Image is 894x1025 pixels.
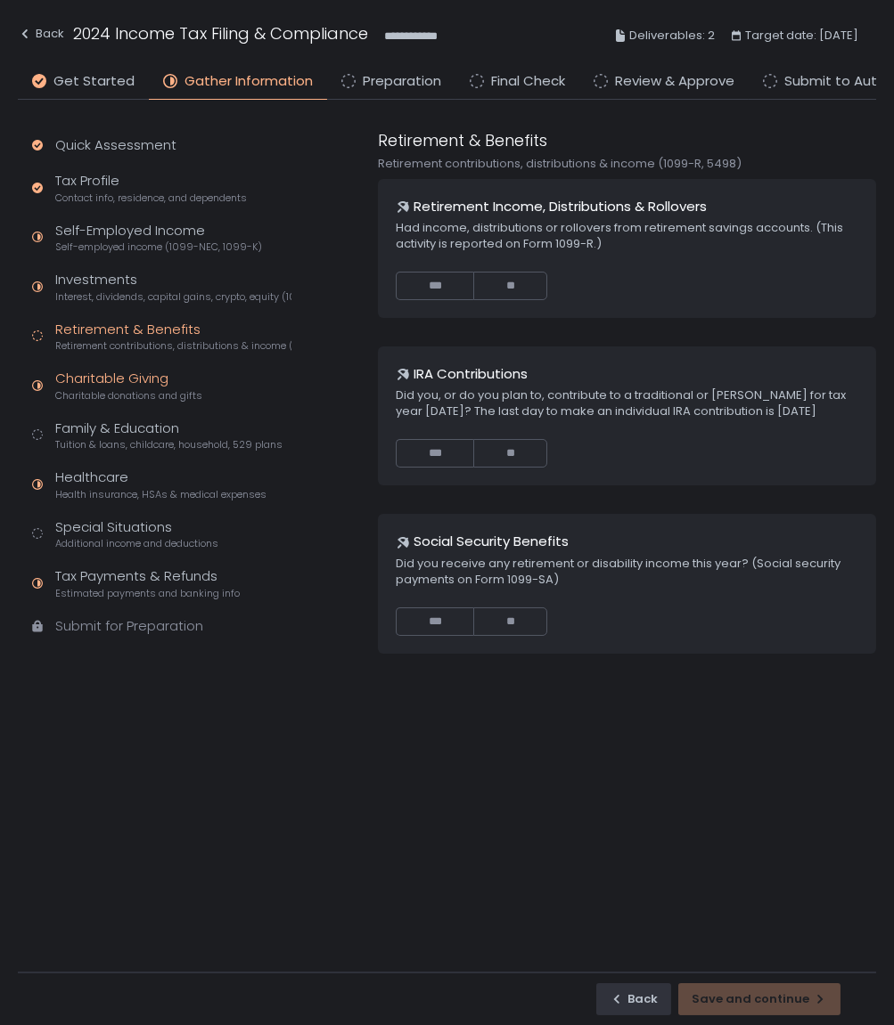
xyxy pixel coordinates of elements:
[55,290,291,304] span: Interest, dividends, capital gains, crypto, equity (1099s, K-1s)
[18,21,64,51] button: Back
[55,468,267,501] div: Healthcare
[55,488,267,501] span: Health insurance, HSAs & medical expenses
[396,387,858,419] div: Did you, or do you plan to, contribute to a traditional or [PERSON_NAME] for tax year [DATE]? The...
[414,197,707,217] h1: Retirement Income, Distributions & Rollovers
[55,191,247,205] span: Contact info, residence, and dependents
[55,221,262,255] div: Self-Employed Income
[55,240,262,254] span: Self-employed income (1099-NEC, 1099-K)
[610,991,658,1007] div: Back
[55,438,283,451] span: Tuition & loans, childcare, household, 529 plans
[55,320,291,354] div: Retirement & Benefits
[414,364,528,385] h1: IRA Contributions
[396,556,858,588] div: Did you receive any retirement or disability income this year? (Social security payments on Form ...
[745,25,858,46] span: Target date: [DATE]
[55,419,283,452] div: Family & Education
[596,983,671,1015] button: Back
[615,71,734,92] span: Review & Approve
[55,369,202,403] div: Charitable Giving
[55,587,240,600] span: Estimated payments and banking info
[378,156,876,172] div: Retirement contributions, distributions & income (1099-R, 5498)
[55,389,202,403] span: Charitable donations and gifts
[55,616,203,637] div: Submit for Preparation
[414,532,569,552] h1: Social Security Benefits
[73,21,368,45] h1: 2024 Income Tax Filing & Compliance
[55,171,247,205] div: Tax Profile
[363,71,441,92] span: Preparation
[55,135,176,156] div: Quick Assessment
[378,128,547,152] h1: Retirement & Benefits
[629,25,715,46] span: Deliverables: 2
[491,71,565,92] span: Final Check
[185,71,313,92] span: Gather Information
[53,71,135,92] span: Get Started
[396,220,858,252] div: Had income, distributions or rollovers from retirement savings accounts. (This activity is report...
[55,517,218,551] div: Special Situations
[55,566,240,600] div: Tax Payments & Refunds
[55,270,291,304] div: Investments
[18,23,64,45] div: Back
[55,537,218,550] span: Additional income and deductions
[55,339,291,353] span: Retirement contributions, distributions & income (1099-R, 5498)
